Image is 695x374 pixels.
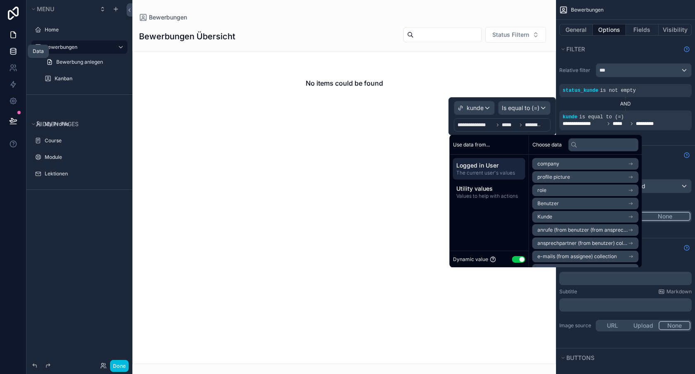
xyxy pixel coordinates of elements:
label: Course [45,137,122,144]
label: Lektionen [45,170,122,177]
button: Fields [626,24,659,36]
span: Menu [37,5,54,12]
button: Options [593,24,626,36]
span: Buttons [566,354,594,361]
span: is not empty [600,88,635,93]
span: Utility values [456,185,522,193]
span: status_kunde [563,88,598,93]
span: The current user's values [456,170,522,176]
button: URL [597,321,628,330]
span: Dynamic value [453,256,488,263]
a: Bewerbung anlegen [41,55,127,69]
span: Values to help with actions [456,193,522,199]
button: kunde [454,101,495,115]
button: Menu [30,3,94,15]
button: Buttons [559,352,687,364]
label: My Profile [45,121,122,127]
label: Kanban [55,75,122,82]
div: scrollable content [450,155,529,206]
label: Module [45,154,122,161]
span: Use data from... [453,141,490,148]
div: scrollable content [559,272,692,285]
div: AND [559,101,692,107]
button: General [559,24,593,36]
div: Data [33,48,44,55]
svg: Show help information [683,245,690,251]
label: Bewerbungen [45,44,111,50]
span: Bewerbungen [571,7,604,13]
span: Bewerbung anlegen [56,59,103,65]
svg: Show help information [683,152,690,158]
a: Markdown [658,288,692,295]
span: Markdown [666,288,692,295]
span: Choose data [532,141,562,148]
span: Is equal to (=) [502,104,539,112]
label: Relative filter [559,67,592,74]
button: Upload [628,321,659,330]
button: Hidden pages [30,118,124,130]
span: kunde [467,104,484,112]
button: Visibility [659,24,692,36]
span: Filter [566,46,585,53]
button: Done [110,360,129,372]
label: Subtitle [559,288,577,295]
svg: Show help information [683,46,690,53]
button: None [640,212,690,221]
label: Image source [559,322,592,329]
span: is equal to (=) [579,114,624,120]
button: Is equal to (=) [498,101,551,115]
button: None [659,321,690,330]
span: Logged in User [456,161,522,170]
button: Filter [559,43,680,55]
span: kunde [563,114,578,120]
label: Home [45,26,122,33]
div: scrollable content [559,298,692,312]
